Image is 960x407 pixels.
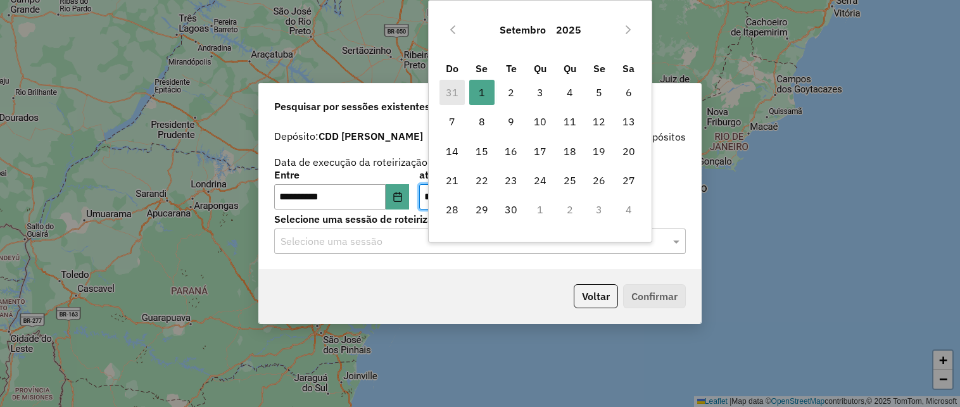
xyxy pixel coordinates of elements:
[438,166,467,195] td: 21
[557,80,583,105] span: 4
[467,107,496,136] td: 8
[557,168,583,193] span: 25
[419,167,554,182] label: até
[467,137,496,166] td: 15
[564,62,576,75] span: Qu
[496,166,526,195] td: 23
[527,139,553,164] span: 17
[469,109,495,134] span: 8
[616,109,641,134] span: 13
[446,62,458,75] span: Do
[469,168,495,193] span: 22
[498,80,524,105] span: 2
[274,167,409,182] label: Entre
[586,168,612,193] span: 26
[622,62,635,75] span: Sa
[274,154,431,170] label: Data de execução da roteirização:
[498,109,524,134] span: 9
[469,197,495,222] span: 29
[498,139,524,164] span: 16
[274,211,686,227] label: Selecione uma sessão de roteirização:
[555,107,584,136] td: 11
[614,195,643,224] td: 4
[551,15,586,45] button: Choose Year
[555,137,584,166] td: 18
[555,195,584,224] td: 2
[438,107,467,136] td: 7
[614,78,643,107] td: 6
[467,78,496,107] td: 1
[593,62,605,75] span: Se
[584,78,614,107] td: 5
[527,109,553,134] span: 10
[616,168,641,193] span: 27
[274,99,430,114] span: Pesquisar por sessões existentes
[386,184,410,210] button: Choose Date
[555,166,584,195] td: 25
[467,166,496,195] td: 22
[584,137,614,166] td: 19
[614,166,643,195] td: 27
[496,195,526,224] td: 30
[584,107,614,136] td: 12
[586,139,612,164] span: 19
[476,62,488,75] span: Se
[496,107,526,136] td: 9
[438,195,467,224] td: 28
[527,168,553,193] span: 24
[526,107,555,136] td: 10
[526,78,555,107] td: 3
[274,128,423,144] label: Depósito:
[534,62,546,75] span: Qu
[616,80,641,105] span: 6
[526,166,555,195] td: 24
[443,20,463,40] button: Previous Month
[555,78,584,107] td: 4
[439,168,465,193] span: 21
[498,168,524,193] span: 23
[469,139,495,164] span: 15
[467,195,496,224] td: 29
[557,109,583,134] span: 11
[574,284,618,308] button: Voltar
[586,109,612,134] span: 12
[496,78,526,107] td: 2
[526,195,555,224] td: 1
[438,137,467,166] td: 14
[495,15,551,45] button: Choose Month
[584,195,614,224] td: 3
[439,109,465,134] span: 7
[584,166,614,195] td: 26
[439,197,465,222] span: 28
[319,130,423,142] strong: CDD [PERSON_NAME]
[527,80,553,105] span: 3
[506,62,517,75] span: Te
[614,107,643,136] td: 13
[616,139,641,164] span: 20
[557,139,583,164] span: 18
[498,197,524,222] span: 30
[526,137,555,166] td: 17
[438,78,467,107] td: 31
[469,80,495,105] span: 1
[439,139,465,164] span: 14
[496,137,526,166] td: 16
[586,80,612,105] span: 5
[614,137,643,166] td: 20
[618,20,638,40] button: Next Month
